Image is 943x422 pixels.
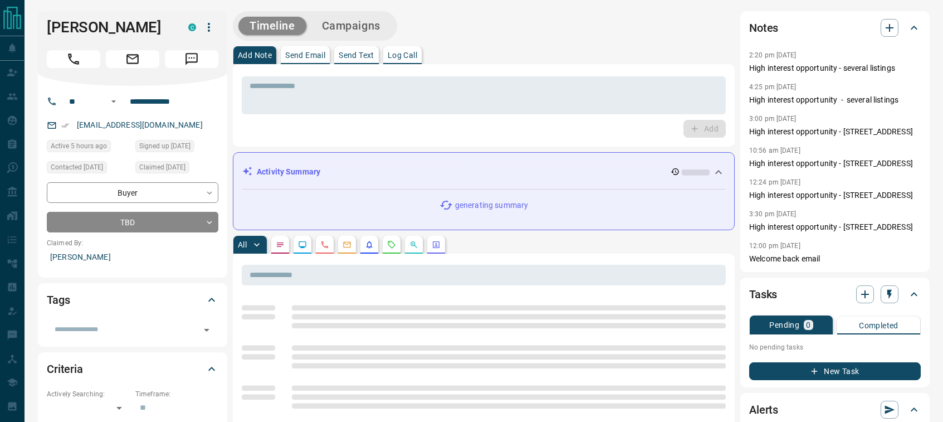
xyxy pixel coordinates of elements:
[47,18,172,36] h1: [PERSON_NAME]
[77,120,203,129] a: [EMAIL_ADDRESS][DOMAIN_NAME]
[343,240,351,249] svg: Emails
[47,248,218,266] p: [PERSON_NAME]
[749,221,921,233] p: High interest opportunity - [STREET_ADDRESS]
[749,210,797,218] p: 3:30 pm [DATE]
[106,50,159,68] span: Email
[139,162,185,173] span: Claimed [DATE]
[749,285,777,303] h2: Tasks
[388,51,417,59] p: Log Call
[47,140,130,156] div: Wed Aug 13 2025
[749,14,921,41] div: Notes
[135,140,218,156] div: Fri Aug 18 2023
[749,147,800,154] p: 10:56 am [DATE]
[806,321,810,329] p: 0
[749,158,921,169] p: High interest opportunity - [STREET_ADDRESS]
[188,23,196,31] div: condos.ca
[311,17,392,35] button: Campaigns
[409,240,418,249] svg: Opportunities
[276,240,285,249] svg: Notes
[749,281,921,308] div: Tasks
[139,140,190,152] span: Signed up [DATE]
[749,115,797,123] p: 3:00 pm [DATE]
[749,19,778,37] h2: Notes
[238,17,306,35] button: Timeline
[749,339,921,356] p: No pending tasks
[135,161,218,177] div: Fri Aug 18 2023
[61,122,69,129] svg: Email Verified
[47,161,130,177] div: Tue Jul 22 2025
[257,166,320,178] p: Activity Summary
[135,389,218,399] p: Timeframe:
[749,94,921,106] p: High interest opportunity - several listings
[47,389,130,399] p: Actively Searching:
[238,51,272,59] p: Add Note
[107,95,120,108] button: Open
[47,291,70,309] h2: Tags
[47,50,100,68] span: Call
[749,190,921,201] p: High interest opportunity - [STREET_ADDRESS]
[769,321,799,329] p: Pending
[432,240,441,249] svg: Agent Actions
[238,241,247,249] p: All
[242,162,725,182] div: Activity Summary
[749,242,800,250] p: 12:00 pm [DATE]
[47,212,218,232] div: TBD
[298,240,307,249] svg: Lead Browsing Activity
[339,51,374,59] p: Send Text
[749,253,921,265] p: Welcome back email
[51,162,103,173] span: Contacted [DATE]
[165,50,218,68] span: Message
[749,178,800,186] p: 12:24 pm [DATE]
[749,62,921,74] p: High interest opportunity - several listings
[749,401,778,419] h2: Alerts
[47,356,218,382] div: Criteria
[47,182,218,203] div: Buyer
[47,360,83,378] h2: Criteria
[749,362,921,380] button: New Task
[365,240,374,249] svg: Listing Alerts
[749,83,797,91] p: 4:25 pm [DATE]
[47,238,218,248] p: Claimed By:
[749,51,797,59] p: 2:20 pm [DATE]
[455,200,528,211] p: generating summary
[285,51,325,59] p: Send Email
[320,240,329,249] svg: Calls
[387,240,396,249] svg: Requests
[749,126,921,138] p: High interest opportunity - [STREET_ADDRESS]
[47,287,218,313] div: Tags
[51,140,107,152] span: Active 5 hours ago
[859,322,898,329] p: Completed
[199,322,214,338] button: Open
